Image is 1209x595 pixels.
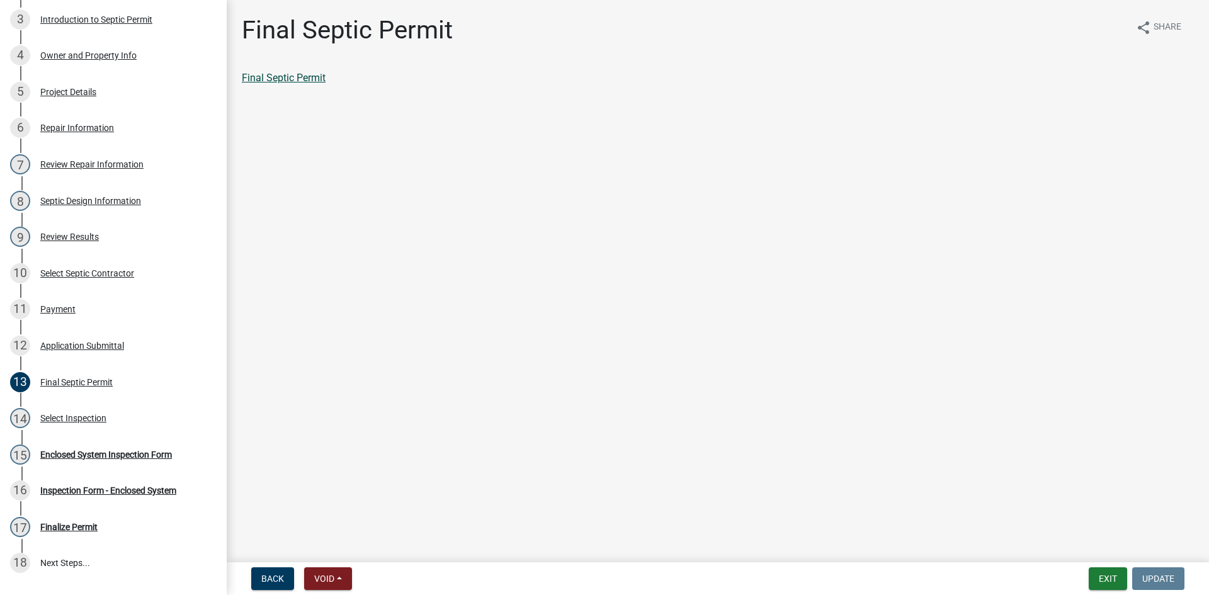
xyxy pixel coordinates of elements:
div: 16 [10,480,30,501]
div: Repair Information [40,123,114,132]
div: 14 [10,408,30,428]
div: Review Results [40,232,99,241]
span: Share [1154,20,1181,35]
div: 12 [10,336,30,356]
div: 11 [10,299,30,319]
div: 15 [10,445,30,465]
div: Select Inspection [40,414,106,422]
div: 3 [10,9,30,30]
div: 5 [10,82,30,102]
div: Application Submittal [40,341,124,350]
div: 18 [10,553,30,573]
div: 13 [10,372,30,392]
h1: Final Septic Permit [242,15,453,45]
div: Inspection Form - Enclosed System [40,486,176,495]
div: 8 [10,191,30,211]
button: shareShare [1126,15,1191,40]
div: Enclosed System Inspection Form [40,450,172,459]
div: 7 [10,154,30,174]
div: 4 [10,45,30,65]
div: Septic Design Information [40,196,141,205]
div: Final Septic Permit [40,378,113,387]
span: Back [261,574,284,584]
button: Update [1132,567,1184,590]
button: Back [251,567,294,590]
div: Introduction to Septic Permit [40,15,152,24]
div: Owner and Property Info [40,51,137,60]
div: 6 [10,118,30,138]
span: Void [314,574,334,584]
div: 10 [10,263,30,283]
button: Exit [1089,567,1127,590]
div: Select Septic Contractor [40,269,134,278]
div: 9 [10,227,30,247]
div: Finalize Permit [40,523,98,531]
div: 17 [10,517,30,537]
div: Review Repair Information [40,160,144,169]
i: share [1136,20,1151,35]
div: Project Details [40,88,96,96]
div: Payment [40,305,76,314]
span: Update [1142,574,1174,584]
button: Void [304,567,352,590]
a: Final Septic Permit [242,72,326,84]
